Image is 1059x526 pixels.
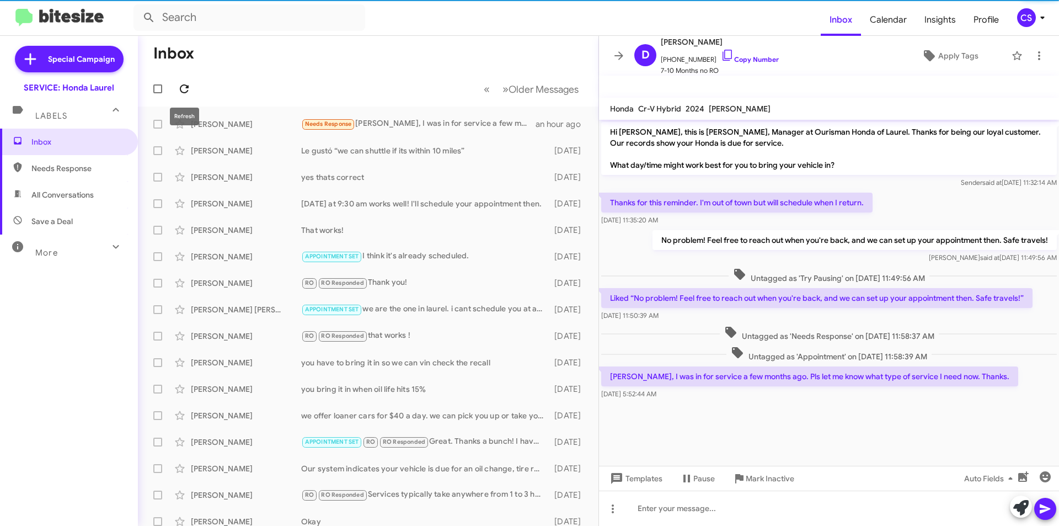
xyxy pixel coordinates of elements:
[661,49,779,65] span: [PHONE_NUMBER]
[549,357,590,368] div: [DATE]
[31,136,125,147] span: Inbox
[35,111,67,121] span: Labels
[549,410,590,421] div: [DATE]
[961,178,1057,187] span: Sender [DATE] 11:32:14 AM
[48,54,115,65] span: Special Campaign
[301,488,549,501] div: Services typically take anywhere from 1 to 3 hours, depending on the maintenance needed. Would yo...
[305,332,314,339] span: RO
[301,435,549,448] div: Great. Thanks a bunch! I have it on my calendar and will see you all then.
[549,331,590,342] div: [DATE]
[305,253,359,260] span: APPOINTMENT SET
[301,225,549,236] div: That works!
[938,46,978,66] span: Apply Tags
[549,172,590,183] div: [DATE]
[15,46,124,72] a: Special Campaign
[301,463,549,474] div: Our system indicates your vehicle is due for an oil change, tire rotation, brake inspection, and ...
[301,145,549,156] div: Le gustó “we can shuttle if its within 10 miles”
[191,119,301,130] div: [PERSON_NAME]
[301,330,549,342] div: that works !
[301,198,549,209] div: [DATE] at 9:30 am works well! I'll schedule your appointment then.
[191,225,301,236] div: [PERSON_NAME]
[686,104,704,114] span: 2024
[549,463,590,474] div: [DATE]
[601,390,656,398] span: [DATE] 5:52:44 AM
[133,4,365,31] input: Search
[31,216,73,227] span: Save a Deal
[502,82,509,96] span: »
[671,469,724,488] button: Pause
[724,469,803,488] button: Mark Inactive
[1008,8,1047,27] button: CS
[301,384,549,395] div: you bring it in when oil life hits 15%
[477,78,496,100] button: Previous
[641,46,650,64] span: D
[661,65,779,76] span: 7-10 Months no RO
[549,251,590,262] div: [DATE]
[721,55,779,63] a: Copy Number
[191,278,301,289] div: [PERSON_NAME]
[496,78,585,100] button: Next
[746,469,794,488] span: Mark Inactive
[24,82,114,93] div: SERVICE: Honda Laurel
[191,251,301,262] div: [PERSON_NAME]
[321,332,363,339] span: RO Responded
[536,119,590,130] div: an hour ago
[31,189,94,200] span: All Conversations
[601,193,873,212] p: Thanks for this reminder. I'm out of town but will schedule when I return.
[549,384,590,395] div: [DATE]
[693,469,715,488] span: Pause
[610,104,634,114] span: Honda
[35,248,58,258] span: More
[321,491,363,498] span: RO Responded
[549,437,590,448] div: [DATE]
[601,288,1033,308] p: Liked “No problem! Feel free to reach out when you're back, and we can set up your appointment th...
[301,118,536,130] div: [PERSON_NAME], I was in for service a few months ago. Pls let me know what type of service I need...
[191,198,301,209] div: [PERSON_NAME]
[601,311,659,320] span: [DATE] 11:50:39 AM
[191,357,301,368] div: [PERSON_NAME]
[301,410,549,421] div: we offer loaner cars for $40 a day. we can pick you up or take you home if your vehicle is here a...
[305,438,359,445] span: APPOINTMENT SET
[929,253,1057,262] span: [PERSON_NAME] [DATE] 11:49:56 AM
[191,304,301,315] div: [PERSON_NAME] [PERSON_NAME]
[191,384,301,395] div: [PERSON_NAME]
[549,145,590,156] div: [DATE]
[601,366,1018,386] p: [PERSON_NAME], I was in for service a few months ago. Pls let me know what type of service I need...
[301,250,549,263] div: I think it's already scheduled.
[964,469,1017,488] span: Auto Fields
[478,78,585,100] nav: Page navigation example
[301,303,549,316] div: we are the one in laurel. i cant schedule you at a different dealership.
[608,469,662,488] span: Templates
[980,253,999,262] span: said at
[709,104,771,114] span: [PERSON_NAME]
[191,437,301,448] div: [PERSON_NAME]
[549,304,590,315] div: [DATE]
[191,145,301,156] div: [PERSON_NAME]
[661,35,779,49] span: [PERSON_NAME]
[31,163,125,174] span: Needs Response
[955,469,1026,488] button: Auto Fields
[599,469,671,488] button: Templates
[601,122,1057,175] p: Hi [PERSON_NAME], this is [PERSON_NAME], Manager at Ourisman Honda of Laurel. Thanks for being ou...
[638,104,681,114] span: Cr-V Hybrid
[729,268,929,284] span: Untagged as 'Try Pausing' on [DATE] 11:49:56 AM
[153,45,194,62] h1: Inbox
[191,331,301,342] div: [PERSON_NAME]
[726,346,932,362] span: Untagged as 'Appointment' on [DATE] 11:58:39 AM
[549,490,590,501] div: [DATE]
[301,172,549,183] div: yes thats correct
[509,83,579,95] span: Older Messages
[821,4,861,36] a: Inbox
[720,326,939,342] span: Untagged as 'Needs Response' on [DATE] 11:58:37 AM
[549,198,590,209] div: [DATE]
[549,278,590,289] div: [DATE]
[861,4,916,36] a: Calendar
[191,490,301,501] div: [PERSON_NAME]
[305,279,314,286] span: RO
[170,108,199,125] div: Refresh
[484,82,490,96] span: «
[191,172,301,183] div: [PERSON_NAME]
[916,4,965,36] a: Insights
